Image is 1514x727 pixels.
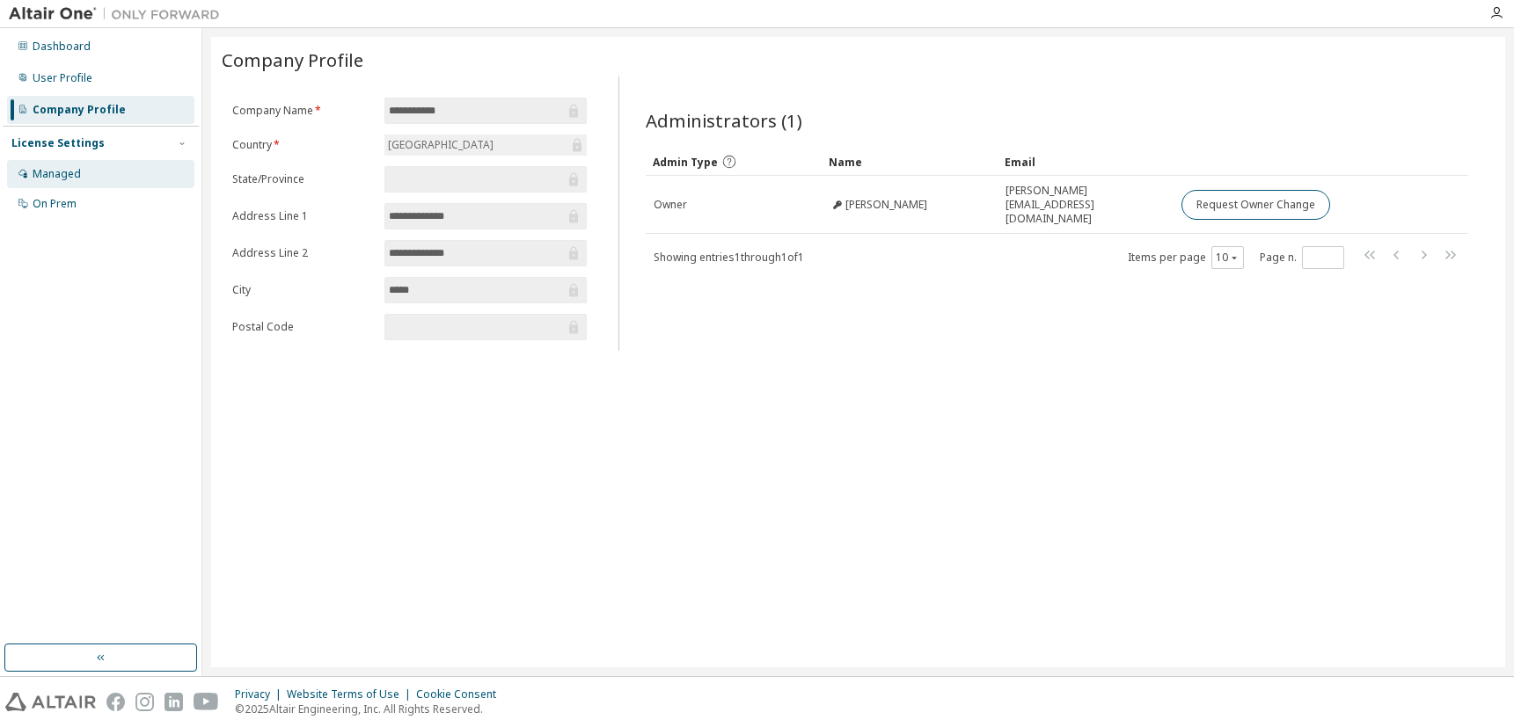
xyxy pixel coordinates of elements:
[1005,148,1167,176] div: Email
[1006,184,1166,226] span: [PERSON_NAME][EMAIL_ADDRESS][DOMAIN_NAME]
[654,250,804,265] span: Showing entries 1 through 1 of 1
[385,135,496,155] div: [GEOGRAPHIC_DATA]
[135,693,154,711] img: instagram.svg
[106,693,125,711] img: facebook.svg
[287,687,416,702] div: Website Terms of Use
[222,47,363,72] span: Company Profile
[1181,190,1330,220] button: Request Owner Change
[33,197,77,211] div: On Prem
[384,134,587,156] div: [GEOGRAPHIC_DATA]
[165,693,183,711] img: linkedin.svg
[653,155,718,170] span: Admin Type
[235,702,507,716] p: © 2025 Altair Engineering, Inc. All Rights Reserved.
[5,693,96,711] img: altair_logo.svg
[232,320,374,334] label: Postal Code
[232,138,374,152] label: Country
[9,5,229,23] img: Altair One
[654,198,687,212] span: Owner
[232,209,374,223] label: Address Line 1
[194,693,219,711] img: youtube.svg
[1216,251,1240,265] button: 10
[232,246,374,260] label: Address Line 2
[1260,246,1344,269] span: Page n.
[232,104,374,118] label: Company Name
[416,687,507,702] div: Cookie Consent
[11,136,105,150] div: License Settings
[232,283,374,297] label: City
[33,103,126,117] div: Company Profile
[33,40,91,54] div: Dashboard
[33,71,92,85] div: User Profile
[646,108,802,133] span: Administrators (1)
[235,687,287,702] div: Privacy
[829,148,991,176] div: Name
[33,167,81,181] div: Managed
[232,172,374,186] label: State/Province
[1128,246,1244,269] span: Items per page
[845,198,927,212] span: [PERSON_NAME]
